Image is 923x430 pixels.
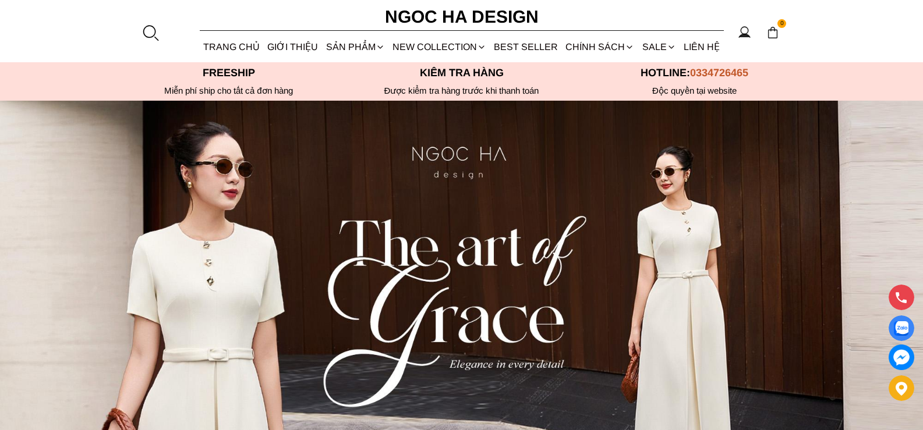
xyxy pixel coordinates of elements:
a: GIỚI THIỆU [264,31,322,62]
a: LIÊN HỆ [680,31,723,62]
div: Chính sách [562,31,638,62]
font: Kiểm tra hàng [420,67,504,79]
h6: Độc quyền tại website [578,86,811,96]
p: Freeship [112,67,345,79]
p: Được kiểm tra hàng trước khi thanh toán [345,86,578,96]
span: 0 [777,19,787,29]
img: Display image [894,321,908,336]
a: NEW COLLECTION [388,31,490,62]
a: messenger [889,344,914,370]
a: Display image [889,315,914,341]
div: Miễn phí ship cho tất cả đơn hàng [112,86,345,96]
span: 0334726465 [690,67,748,79]
div: SẢN PHẨM [322,31,388,62]
a: BEST SELLER [490,31,562,62]
p: Hotline: [578,67,811,79]
img: img-CART-ICON-ksit0nf1 [766,26,779,39]
a: TRANG CHỦ [200,31,264,62]
a: SALE [638,31,680,62]
a: Ngoc Ha Design [374,3,549,31]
